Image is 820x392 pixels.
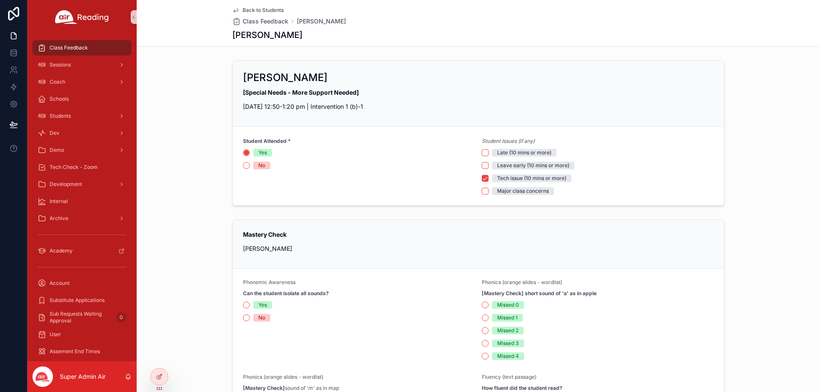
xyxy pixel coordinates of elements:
span: Sessions [50,61,71,68]
div: Major class concerns [497,187,549,195]
span: Academy [50,247,73,254]
span: User [50,331,61,338]
div: No [258,162,265,169]
strong: [Mastery Check] short sound of 'a' as in apple [482,290,597,297]
div: Late (10 mins or more) [497,149,551,157]
a: Coach [32,74,132,90]
span: Phonics (orange slides - wordlist) [482,279,562,285]
a: Schools [32,91,132,107]
a: Account [32,276,132,291]
span: Dev [50,130,59,136]
span: Account [50,280,70,287]
h2: [PERSON_NAME] [243,71,328,84]
div: Missed 4 [497,352,519,360]
strong: [Special Needs - More Support Needed] [243,89,359,96]
span: sound of 'm' as in map [243,385,339,392]
a: User [32,327,132,342]
a: Tech Check - Zoom [32,160,132,175]
span: Demo [50,147,64,154]
span: Sub Requests Waiting Approval [50,311,113,324]
h1: [PERSON_NAME] [232,29,302,41]
strong: How fluent did the student read? [482,385,562,392]
span: Coach [50,78,65,85]
p: Super Admin Air [60,372,105,381]
a: Assement End Times [32,344,132,359]
span: Class Feedback [243,17,288,26]
div: Tech issue (10 mins or more) [497,174,566,182]
span: Class Feedback [50,44,88,51]
div: Missed 1 [497,314,518,322]
strong: Can the student isolate all sounds? [243,290,329,297]
strong: [Mastery Check] [243,385,285,391]
a: Sub Requests Waiting Approval0 [32,310,132,325]
div: Yes [258,301,267,309]
span: Phonemic Awareness [243,279,296,285]
a: Class Feedback [32,40,132,55]
a: Academy [32,243,132,258]
span: Substitute Applications [50,297,105,304]
strong: Student Attended * [243,138,291,145]
a: Students [32,108,132,124]
div: scrollable content [27,34,137,361]
a: Substitute Applications [32,293,132,308]
div: Yes [258,149,267,157]
span: Archive [50,215,68,222]
span: Fluency (text passage) [482,374,536,380]
p: [PERSON_NAME] [243,244,714,253]
a: Sessions [32,57,132,73]
div: Missed 0 [497,301,519,309]
a: Dev [32,125,132,141]
span: Development [50,181,82,188]
span: Schools [50,96,69,102]
em: Student Issues (if any) [482,138,535,145]
p: [DATE] 12:50-1:20 pm | Intervention 1 (b)-1 [243,102,714,111]
a: Demo [32,142,132,158]
img: App logo [55,10,109,24]
div: No [258,314,265,322]
a: Back to Students [232,7,284,14]
a: Class Feedback [232,17,288,26]
span: Tech Check - Zoom [50,164,98,171]
strong: Mastery Check [243,231,287,238]
a: Internal [32,194,132,209]
span: Students [50,113,71,119]
span: Phonics (orange slides - wordlist) [243,374,323,380]
div: Missed 2 [497,327,518,334]
div: Missed 3 [497,340,519,347]
a: Development [32,177,132,192]
div: 0 [116,312,126,322]
span: Back to Students [243,7,284,14]
a: [PERSON_NAME] [297,17,346,26]
div: Leave early (10 mins or more) [497,162,569,169]
a: Archive [32,211,132,226]
span: Assement End Times [50,348,100,355]
span: Internal [50,198,68,205]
